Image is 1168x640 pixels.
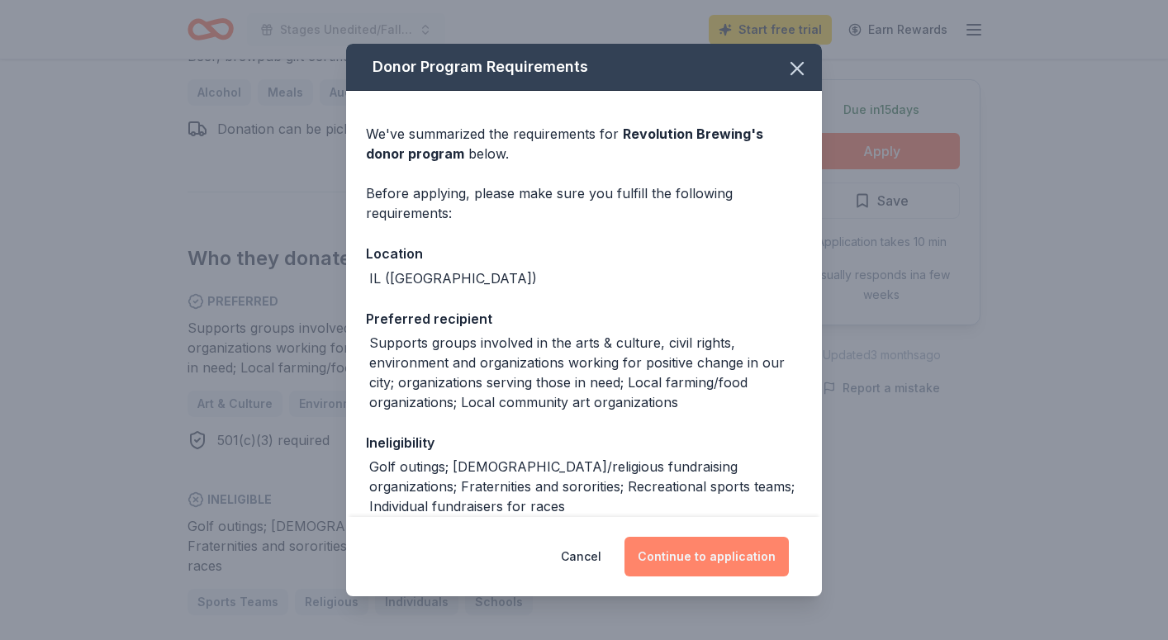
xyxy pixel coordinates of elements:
div: Donor Program Requirements [346,44,822,91]
div: Ineligibility [366,432,802,453]
div: Golf outings; [DEMOGRAPHIC_DATA]/religious fundraising organizations; Fraternities and sororities... [369,457,802,516]
div: We've summarized the requirements for below. [366,124,802,164]
div: IL ([GEOGRAPHIC_DATA]) [369,268,537,288]
button: Cancel [561,537,601,576]
div: Location [366,243,802,264]
div: Before applying, please make sure you fulfill the following requirements: [366,183,802,223]
button: Continue to application [624,537,789,576]
div: Supports groups involved in the arts & culture, civil rights, environment and organizations worki... [369,333,802,412]
div: Preferred recipient [366,308,802,329]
